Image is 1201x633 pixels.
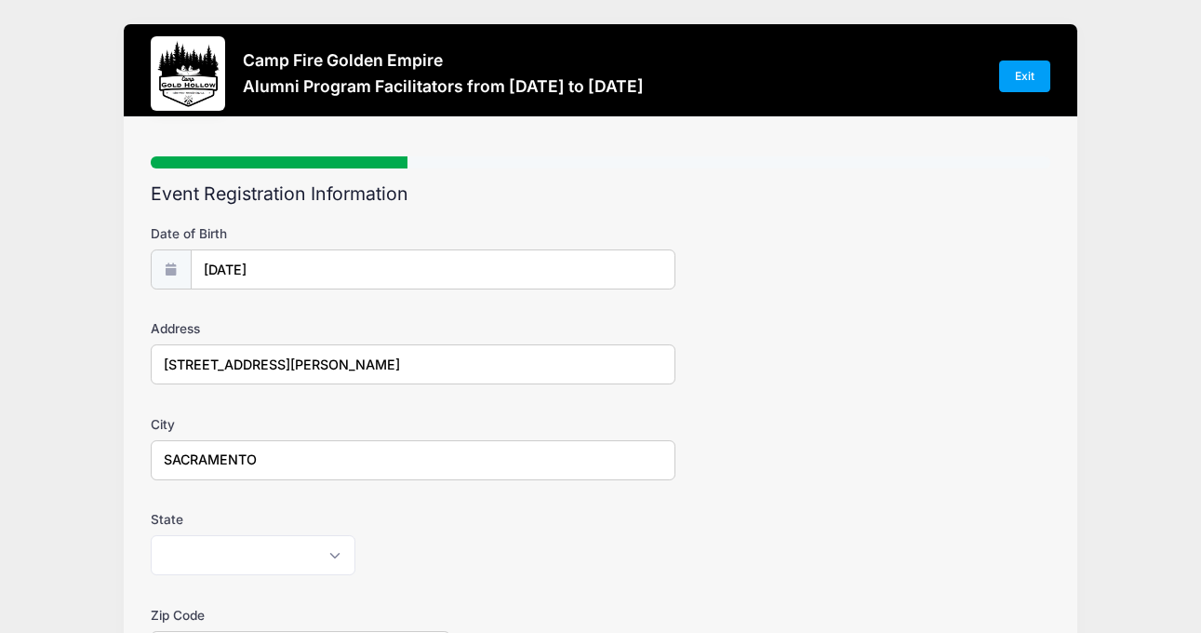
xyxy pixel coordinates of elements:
[243,50,644,70] h3: Camp Fire Golden Empire
[243,76,644,96] h3: Alumni Program Facilitators from [DATE] to [DATE]
[151,224,450,243] label: Date of Birth
[151,183,1050,205] h2: Event Registration Information
[151,415,450,434] label: City
[191,249,675,290] input: mm/dd/yyyy
[151,319,450,338] label: Address
[151,510,450,529] label: State
[151,606,450,625] label: Zip Code
[999,61,1051,92] a: Exit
